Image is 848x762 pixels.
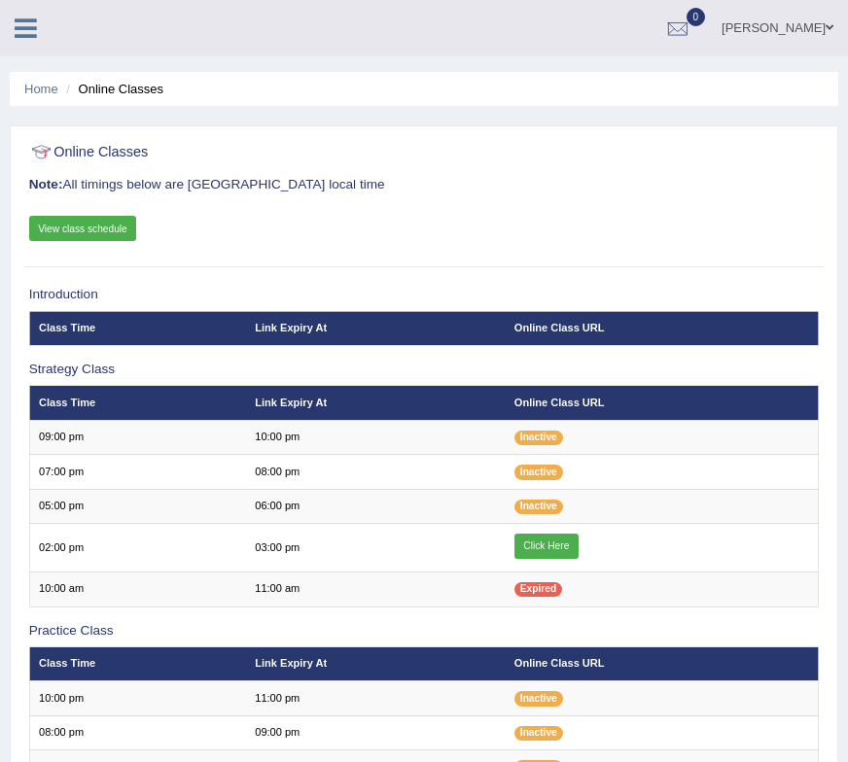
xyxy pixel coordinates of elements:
[246,386,506,420] th: Link Expiry At
[29,288,820,302] h3: Introduction
[514,534,579,559] a: Click Here
[29,420,246,454] td: 09:00 pm
[29,647,246,681] th: Class Time
[246,524,506,572] td: 03:00 pm
[29,140,519,165] h2: Online Classes
[514,465,563,479] span: Inactive
[514,691,563,706] span: Inactive
[514,726,563,741] span: Inactive
[29,624,820,639] h3: Practice Class
[687,8,706,26] span: 0
[506,386,819,420] th: Online Class URL
[246,455,506,489] td: 08:00 pm
[29,572,246,606] td: 10:00 am
[29,216,137,241] a: View class schedule
[29,489,246,523] td: 05:00 pm
[29,177,63,191] b: Note:
[246,681,506,715] td: 11:00 pm
[29,178,820,192] h3: All timings below are [GEOGRAPHIC_DATA] local time
[246,420,506,454] td: 10:00 pm
[246,715,506,749] td: 09:00 pm
[506,311,819,345] th: Online Class URL
[246,489,506,523] td: 06:00 pm
[29,455,246,489] td: 07:00 pm
[29,524,246,572] td: 02:00 pm
[246,311,506,345] th: Link Expiry At
[514,582,562,597] span: Expired
[29,715,246,749] td: 08:00 pm
[514,431,563,445] span: Inactive
[29,363,820,377] h3: Strategy Class
[246,647,506,681] th: Link Expiry At
[506,647,819,681] th: Online Class URL
[24,82,58,96] a: Home
[29,386,246,420] th: Class Time
[246,572,506,606] td: 11:00 am
[29,681,246,715] td: 10:00 pm
[514,500,563,514] span: Inactive
[29,311,246,345] th: Class Time
[61,80,163,98] li: Online Classes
